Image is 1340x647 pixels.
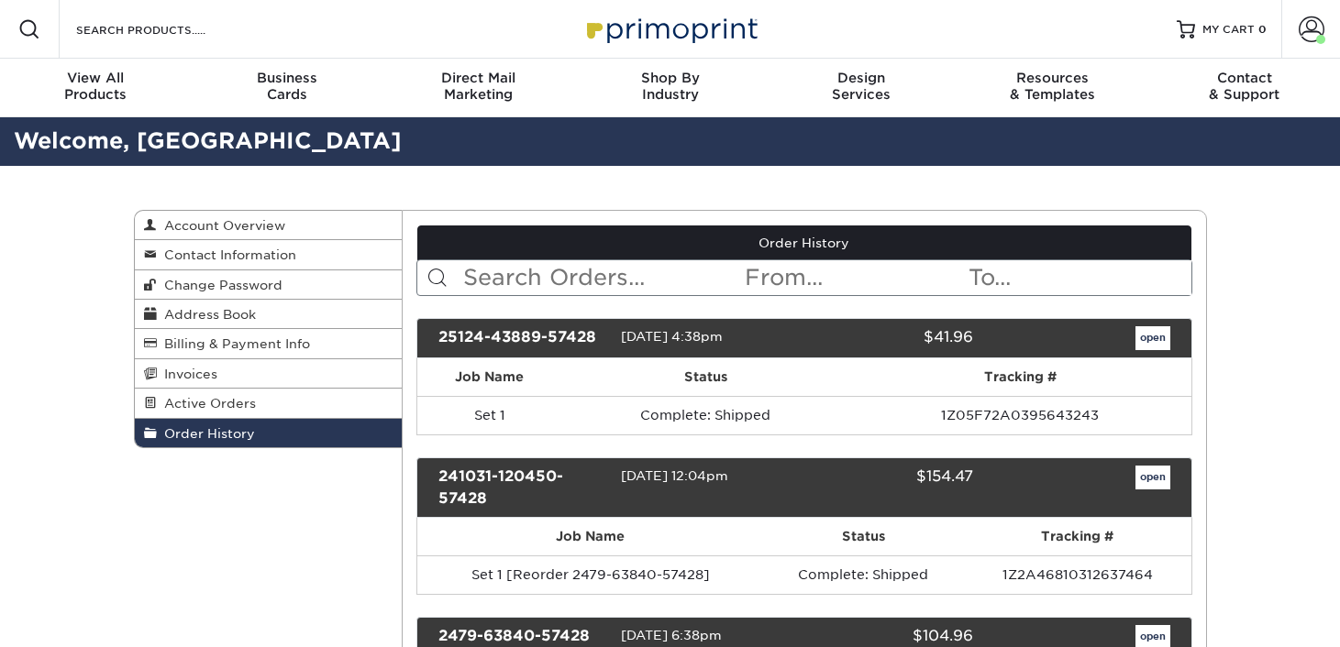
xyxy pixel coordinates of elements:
div: $154.47 [791,466,987,510]
input: To... [967,260,1190,295]
a: Account Overview [135,211,403,240]
div: Cards [192,70,383,103]
img: Primoprint [579,9,762,49]
input: SEARCH PRODUCTS..... [74,18,253,40]
a: open [1135,466,1170,489]
a: open [1135,326,1170,350]
span: Account Overview [157,218,285,233]
a: Billing & Payment Info [135,329,403,358]
a: Change Password [135,270,403,300]
span: 0 [1258,23,1267,36]
th: Tracking # [849,358,1190,396]
span: MY CART [1202,22,1255,38]
span: [DATE] 12:04pm [621,468,728,483]
a: Order History [135,419,403,447]
a: Invoices [135,359,403,389]
span: [DATE] 6:38pm [621,628,722,642]
th: Status [561,358,849,396]
td: 1Z05F72A0395643243 [849,396,1190,434]
div: 241031-120450-57428 [425,466,621,510]
span: Change Password [157,278,282,292]
a: DesignServices [766,59,958,117]
td: 1Z2A46810312637464 [964,555,1191,594]
th: Job Name [417,358,561,396]
span: Billing & Payment Info [157,336,310,351]
span: Resources [958,70,1149,86]
span: Direct Mail [382,70,574,86]
div: Marketing [382,70,574,103]
a: Shop ByIndustry [574,59,766,117]
span: Order History [157,426,255,441]
th: Tracking # [964,518,1191,555]
td: Set 1 [417,396,561,434]
div: Services [766,70,958,103]
a: Direct MailMarketing [382,59,574,117]
span: Design [766,70,958,86]
span: Active Orders [157,396,256,411]
span: Contact Information [157,247,296,262]
a: BusinessCards [192,59,383,117]
div: & Templates [958,70,1149,103]
span: Address Book [157,307,256,322]
a: Active Orders [135,389,403,418]
a: Address Book [135,300,403,329]
div: $41.96 [791,326,987,350]
a: Contact& Support [1148,59,1340,117]
input: Search Orders... [461,260,743,295]
td: Complete: Shipped [561,396,849,434]
td: Set 1 [Reorder 2479-63840-57428] [417,555,763,594]
div: & Support [1148,70,1340,103]
span: [DATE] 4:38pm [621,329,723,344]
span: Business [192,70,383,86]
div: 25124-43889-57428 [425,326,621,350]
td: Complete: Shipped [763,555,963,594]
span: Contact [1148,70,1340,86]
a: Contact Information [135,240,403,269]
a: Resources& Templates [958,59,1149,117]
input: From... [743,260,967,295]
th: Status [763,518,963,555]
th: Job Name [417,518,763,555]
span: Invoices [157,367,217,381]
div: Industry [574,70,766,103]
a: Order History [417,225,1191,260]
span: Shop By [574,70,766,86]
